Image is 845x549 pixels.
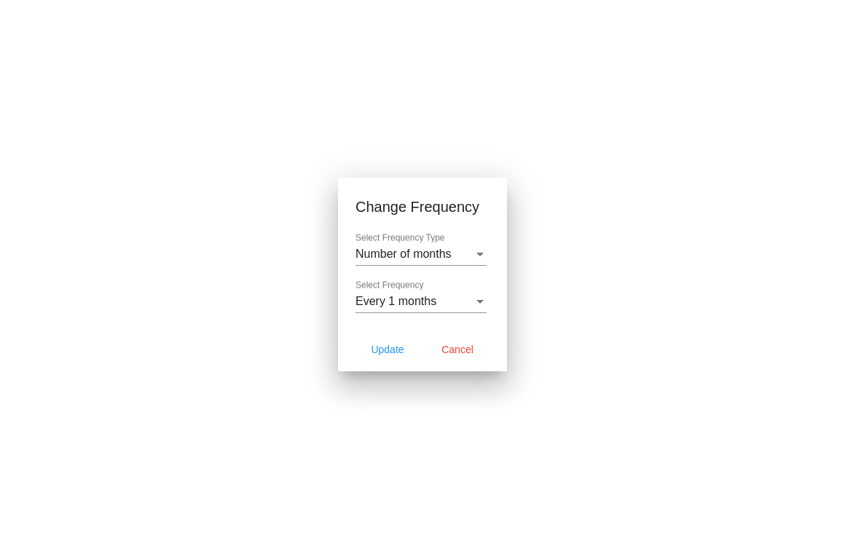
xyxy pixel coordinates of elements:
[371,344,404,355] span: Update
[355,336,420,363] button: Update
[355,248,452,260] span: Number of months
[355,295,487,308] mat-select: Select Frequency
[425,336,490,363] button: Cancel
[441,344,473,355] span: Cancel
[355,295,436,307] span: Every 1 months
[355,248,487,261] mat-select: Select Frequency Type
[355,195,490,218] h1: Change Frequency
